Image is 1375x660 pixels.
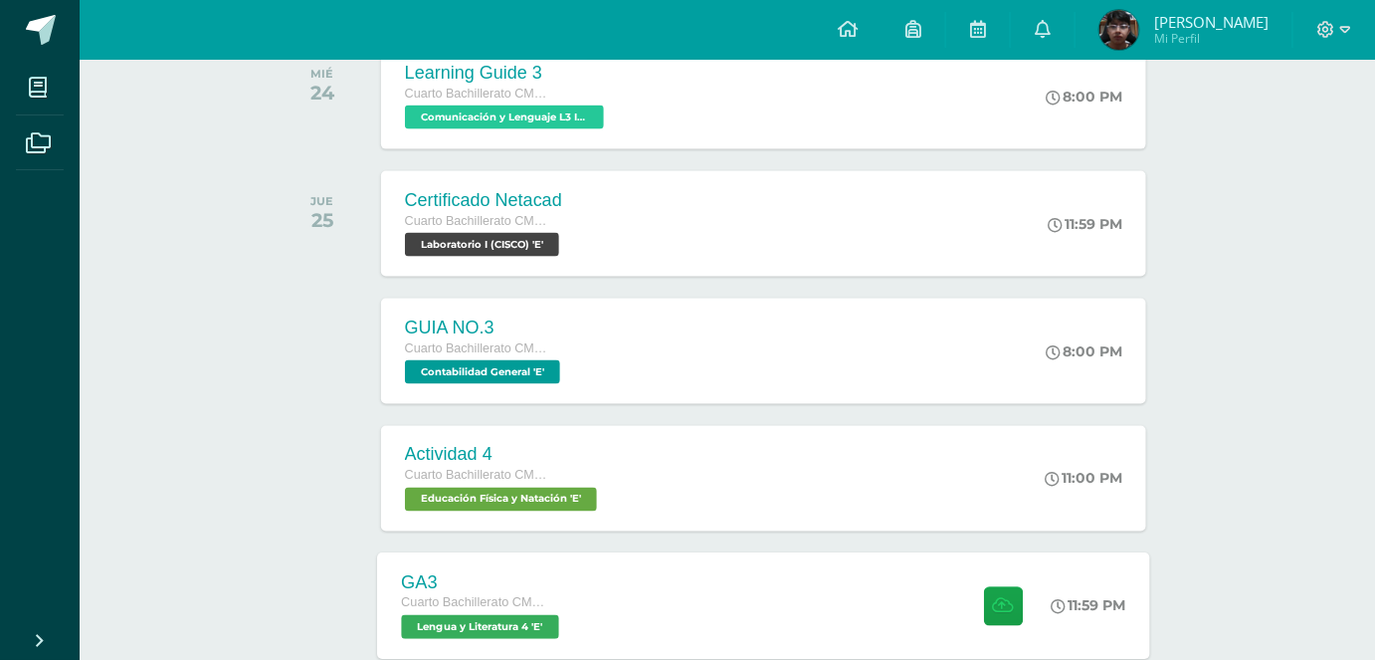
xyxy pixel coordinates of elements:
[401,615,559,639] span: Lengua y Literatura 4 'E'
[310,208,333,232] div: 25
[1048,215,1122,233] div: 11:59 PM
[405,233,559,257] span: Laboratorio I (CISCO) 'E'
[405,341,554,355] span: Cuarto Bachillerato CMP Bachillerato en CCLL con Orientación en Computación
[1046,342,1122,360] div: 8:00 PM
[405,318,565,338] div: GUIA NO.3
[405,488,597,512] span: Educación Física y Natación 'E'
[310,67,334,81] div: MIÉ
[1154,12,1269,32] span: [PERSON_NAME]
[405,63,609,84] div: Learning Guide 3
[1045,470,1122,488] div: 11:00 PM
[1046,88,1122,106] div: 8:00 PM
[401,596,552,610] span: Cuarto Bachillerato CMP Bachillerato en CCLL con Orientación en Computación
[405,87,554,101] span: Cuarto Bachillerato CMP Bachillerato en CCLL con Orientación en Computación
[310,194,333,208] div: JUE
[405,445,602,466] div: Actividad 4
[401,572,564,593] div: GA3
[1099,10,1139,50] img: a12cd7d015d8715c043ec03b48450893.png
[1154,30,1269,47] span: Mi Perfil
[1051,597,1126,615] div: 11:59 PM
[405,106,604,129] span: Comunicación y Lenguaje L3 Inglés 'E'
[405,214,554,228] span: Cuarto Bachillerato CMP Bachillerato en CCLL con Orientación en Computación
[405,190,564,211] div: Certificado Netacad
[310,81,334,105] div: 24
[405,360,560,384] span: Contabilidad General 'E'
[405,469,554,483] span: Cuarto Bachillerato CMP Bachillerato en CCLL con Orientación en Computación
